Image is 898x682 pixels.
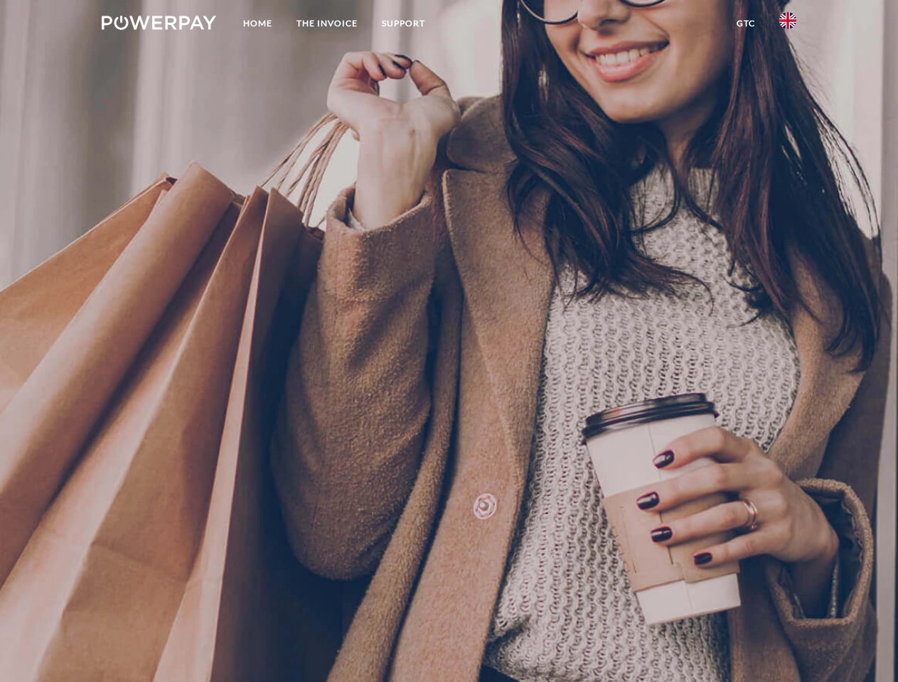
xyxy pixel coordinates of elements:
[231,11,284,36] a: Home
[779,12,796,29] img: en
[370,11,437,36] a: Support
[284,11,370,36] a: THE INVOICE
[725,11,767,36] a: GTC
[102,16,216,30] img: logo-powerpay-white.svg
